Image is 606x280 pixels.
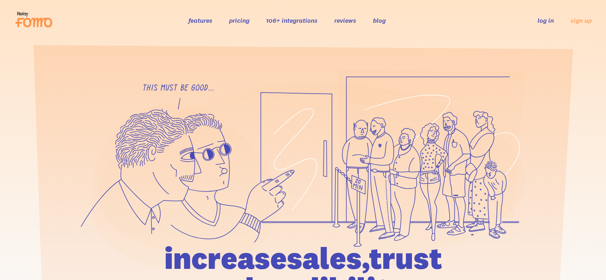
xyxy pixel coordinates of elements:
a: pricing [229,16,249,24]
a: blog [373,16,386,24]
a: reviews [334,16,356,24]
a: features [188,16,212,24]
a: sign up [571,16,592,25]
a: log in [537,16,554,24]
a: 106+ integrations [266,16,318,24]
